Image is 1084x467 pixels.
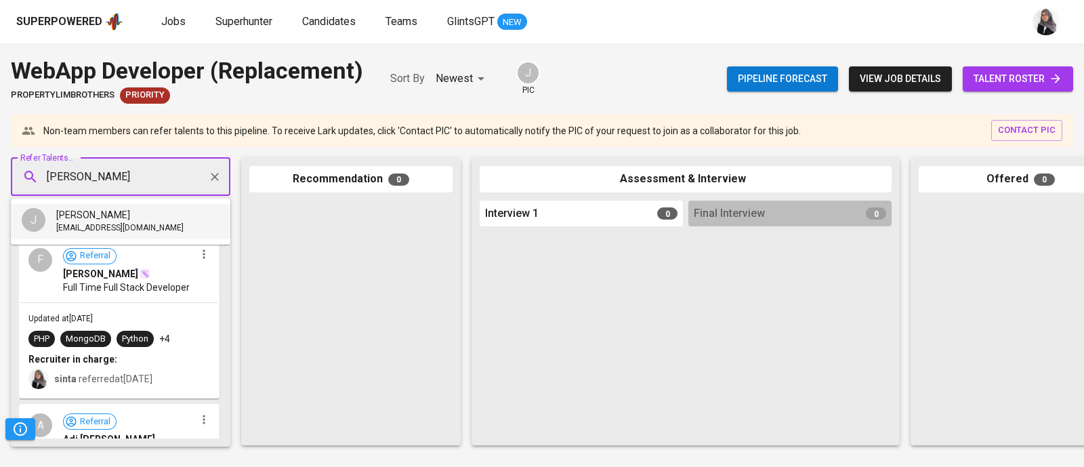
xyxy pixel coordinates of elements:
div: pic [516,61,540,96]
span: 0 [657,207,677,220]
div: J [516,61,540,85]
a: GlintsGPT NEW [447,14,527,31]
span: Jobs [161,15,186,28]
a: talent roster [963,66,1073,92]
button: Close [223,176,226,178]
span: Candidates [302,15,356,28]
div: Assessment & Interview [480,166,892,192]
div: WebApp Developer (Replacement) [11,54,363,87]
div: F [28,248,52,272]
span: Priority [120,89,170,102]
button: contact pic [991,120,1062,141]
a: Superhunter [215,14,275,31]
div: Superpowered [16,14,102,30]
span: NEW [497,16,527,29]
span: [EMAIL_ADDRESS][DOMAIN_NAME] [56,222,184,235]
span: PropertyLimBrothers [11,89,114,102]
button: view job details [849,66,952,92]
div: Recommendation [249,166,453,192]
button: Pipeline Triggers [5,418,35,440]
span: Referral [75,249,116,262]
b: sinta [54,373,77,384]
button: Clear [205,167,224,186]
p: Sort By [390,70,425,87]
div: Newest [436,66,489,92]
span: Teams [385,15,417,28]
a: Candidates [302,14,358,31]
span: GlintsGPT [447,15,495,28]
span: 0 [388,174,409,186]
a: Jobs [161,14,188,31]
p: +4 [159,332,170,346]
span: referred at [DATE] [54,373,152,384]
img: app logo [105,12,123,32]
a: Teams [385,14,420,31]
span: Pipeline forecast [738,70,827,87]
span: contact pic [998,123,1056,138]
span: [PERSON_NAME] [56,208,130,222]
span: Adi [PERSON_NAME] [63,432,155,446]
div: A [28,413,52,437]
div: MongoDB [66,333,106,346]
span: Final Interview [694,206,765,222]
span: Full Time Full Stack Developer [63,281,190,294]
span: 0 [866,207,886,220]
div: Python [122,333,148,346]
span: Referral [75,415,116,428]
button: Pipeline forecast [727,66,838,92]
div: PHP [34,333,49,346]
span: Updated at [DATE] [28,314,93,323]
img: sinta.windasari@glints.com [28,369,49,389]
span: Interview 1 [485,206,539,222]
span: view job details [860,70,941,87]
span: Superhunter [215,15,272,28]
p: Newest [436,70,473,87]
span: talent roster [974,70,1062,87]
span: 0 [1034,174,1055,186]
img: magic_wand.svg [140,268,150,279]
img: sinta.windasari@glints.com [1033,8,1060,35]
p: Non-team members can refer talents to this pipeline. To receive Lark updates, click 'Contact PIC'... [43,124,801,138]
a: Superpoweredapp logo [16,12,123,32]
b: Recruiter in charge: [28,354,117,365]
div: J [22,208,45,232]
span: [PERSON_NAME] [63,267,138,281]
